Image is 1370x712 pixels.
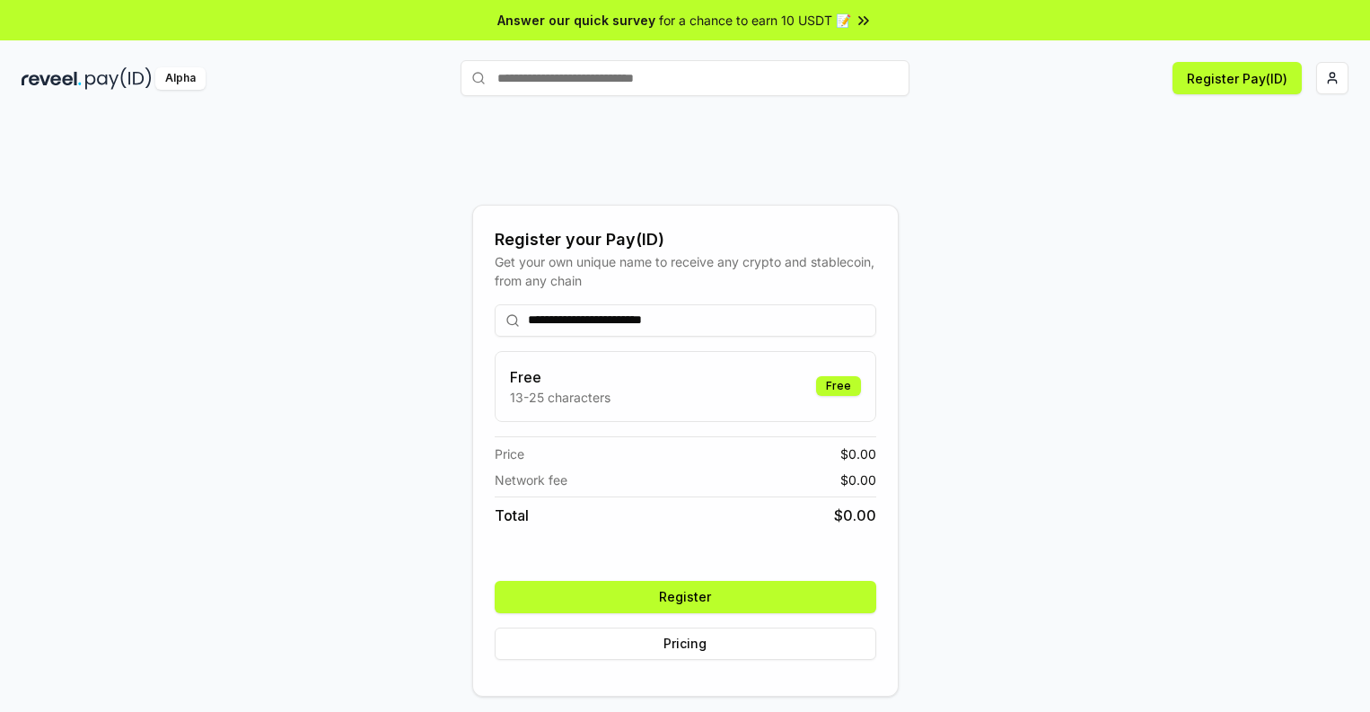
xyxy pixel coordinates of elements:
[497,11,655,30] span: Answer our quick survey
[495,444,524,463] span: Price
[495,628,876,660] button: Pricing
[1172,62,1302,94] button: Register Pay(ID)
[85,67,152,90] img: pay_id
[840,470,876,489] span: $ 0.00
[816,376,861,396] div: Free
[495,470,567,489] span: Network fee
[495,581,876,613] button: Register
[510,366,610,388] h3: Free
[840,444,876,463] span: $ 0.00
[155,67,206,90] div: Alpha
[659,11,851,30] span: for a chance to earn 10 USDT 📝
[495,252,876,290] div: Get your own unique name to receive any crypto and stablecoin, from any chain
[495,505,529,526] span: Total
[22,67,82,90] img: reveel_dark
[495,227,876,252] div: Register your Pay(ID)
[510,388,610,407] p: 13-25 characters
[834,505,876,526] span: $ 0.00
